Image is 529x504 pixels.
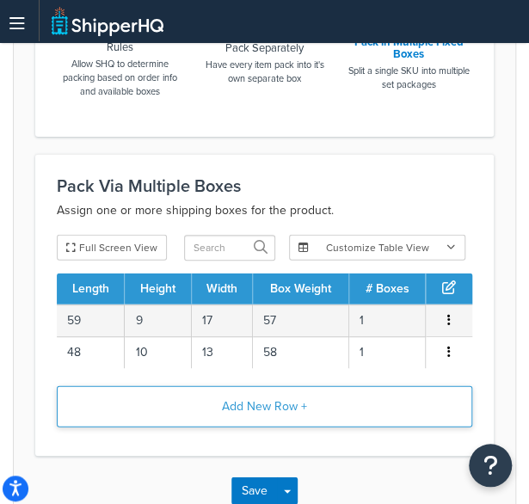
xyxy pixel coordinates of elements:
p: Split a single SKU into multiple set packages [345,64,472,91]
h3: Pack Via Multiple Boxes [57,176,472,195]
th: Width [192,274,253,304]
h3: Pack in Multiple Fixed Boxes [345,36,472,61]
td: 57 [253,304,349,336]
td: 59 [57,304,125,336]
td: 10 [125,336,191,368]
td: 58 [253,336,349,368]
button: Add New Row + [57,386,472,427]
td: 9 [125,304,191,336]
p: Assign one or more shipping boxes for the product. [57,200,472,221]
th: Box Weight [253,274,349,304]
th: Height [125,274,191,304]
td: 17 [192,304,253,336]
td: 1 [349,304,426,336]
button: Open Resource Center [469,444,512,487]
td: 13 [192,336,253,368]
button: Full Screen View [57,235,167,261]
p: Allow SHQ to determine packing based on order info and available boxes [57,57,184,98]
td: 48 [57,336,125,368]
p: Have every item pack into it's own separate box [201,58,329,85]
th: # Boxes [349,274,426,304]
h3: Pack Separately [201,42,329,54]
h3: Pack According to Box Rules [57,29,184,54]
input: Search [184,235,275,261]
button: Customize Table View [289,235,465,261]
th: Length [57,274,125,304]
td: 1 [349,336,426,368]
